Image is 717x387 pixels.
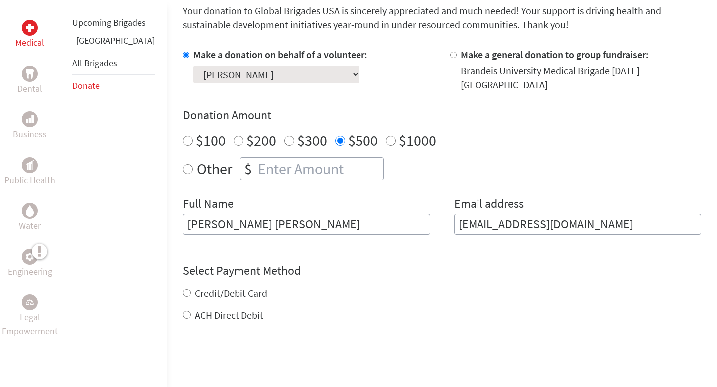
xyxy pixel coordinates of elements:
label: $300 [297,131,327,150]
img: Legal Empowerment [26,299,34,305]
img: Medical [26,24,34,32]
h4: Donation Amount [183,107,701,123]
img: Engineering [26,253,34,261]
div: Public Health [22,157,38,173]
p: Dental [17,82,42,96]
label: $200 [246,131,276,150]
h4: Select Payment Method [183,263,701,279]
label: Other [197,157,232,180]
p: Business [13,127,47,141]
li: Belize [72,34,155,52]
label: Make a general donation to group fundraiser: [461,48,649,61]
li: Upcoming Brigades [72,12,155,34]
img: Business [26,115,34,123]
a: DentalDental [17,66,42,96]
div: Brandeis University Medical Brigade [DATE] [GEOGRAPHIC_DATA] [461,64,702,92]
div: Engineering [22,249,38,265]
li: All Brigades [72,52,155,75]
a: Upcoming Brigades [72,17,146,28]
div: Water [22,203,38,219]
input: Enter Amount [256,158,383,180]
p: Medical [15,36,44,50]
a: MedicalMedical [15,20,44,50]
li: Donate [72,75,155,97]
label: Full Name [183,196,234,214]
input: Your Email [454,214,702,235]
img: Water [26,205,34,216]
a: [GEOGRAPHIC_DATA] [76,35,155,46]
a: EngineeringEngineering [8,249,52,279]
div: Dental [22,66,38,82]
p: Engineering [8,265,52,279]
div: $ [240,158,256,180]
a: BusinessBusiness [13,111,47,141]
a: Legal EmpowermentLegal Empowerment [2,294,58,338]
div: Legal Empowerment [22,294,38,310]
label: $1000 [399,131,436,150]
p: Public Health [4,173,55,187]
a: WaterWater [19,203,41,233]
iframe: reCAPTCHA [183,342,334,381]
img: Dental [26,69,34,78]
p: Your donation to Global Brigades USA is sincerely appreciated and much needed! Your support is dr... [183,4,701,32]
label: ACH Direct Debit [195,309,263,321]
input: Enter Full Name [183,214,430,235]
a: All Brigades [72,57,117,69]
a: Donate [72,80,100,91]
label: $100 [196,131,226,150]
label: Email address [454,196,524,214]
p: Water [19,219,41,233]
label: Make a donation on behalf of a volunteer: [193,48,367,61]
img: Public Health [26,160,34,170]
label: $500 [348,131,378,150]
label: Credit/Debit Card [195,287,267,299]
div: Business [22,111,38,127]
p: Legal Empowerment [2,310,58,338]
a: Public HealthPublic Health [4,157,55,187]
div: Medical [22,20,38,36]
